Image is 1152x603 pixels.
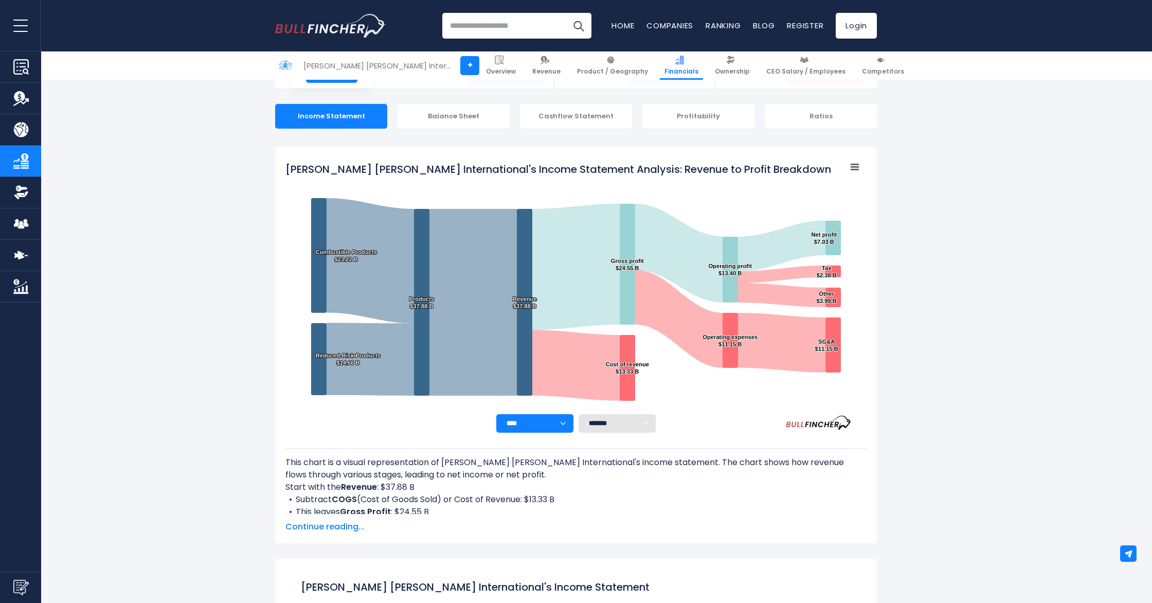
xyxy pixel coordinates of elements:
[332,493,357,505] b: COGS
[409,296,435,309] text: Products $37.88 B
[715,67,750,76] span: Ownership
[460,56,479,75] a: +
[275,104,387,129] div: Income Statement
[528,51,565,80] a: Revenue
[285,506,867,518] li: This leaves : $24.55 B
[762,51,850,80] a: CEO Salary / Employees
[577,67,648,76] span: Product / Geography
[398,104,510,129] div: Balance Sheet
[520,104,632,129] div: Cashflow Statement
[664,67,698,76] span: Financials
[486,67,516,76] span: Overview
[341,481,377,493] b: Revenue
[611,20,634,31] a: Home
[566,13,591,39] button: Search
[862,67,904,76] span: Competitors
[513,296,537,309] text: Revenue $37.88 B
[787,20,823,31] a: Register
[13,185,29,200] img: Ownership
[532,67,561,76] span: Revenue
[285,493,867,506] li: Subtract (Cost of Goods Sold) or Cost of Revenue: $13.33 B
[611,258,644,271] text: Gross profit $24.55 B
[753,20,775,31] a: Blog
[276,56,295,75] img: PM logo
[572,51,653,80] a: Product / Geography
[285,162,831,176] tspan: [PERSON_NAME] [PERSON_NAME] International's Income Statement Analysis: Revenue to Profit Breakdown
[812,232,837,245] text: Net profit $7.03 B
[646,20,693,31] a: Companies
[660,51,703,80] a: Financials
[766,67,845,76] span: CEO Salary / Employees
[817,265,837,278] text: Tax $2.38 B
[301,579,851,595] h1: [PERSON_NAME] [PERSON_NAME] International's Income Statement
[817,291,837,304] text: Other $3.99 B
[285,157,867,414] svg: Philip Morris International's Income Statement Analysis: Revenue to Profit Breakdown
[340,506,391,518] b: Gross Profit
[836,13,877,39] a: Login
[316,352,381,366] text: Reduced-Risk Products $14.66 B
[275,14,386,38] img: Bullfincher logo
[708,263,752,276] text: Operating profit $13.40 B
[316,249,377,262] text: Combustible Products $23.22 B
[857,51,909,80] a: Competitors
[481,51,520,80] a: Overview
[710,51,754,80] a: Ownership
[605,361,649,375] text: Cost of revenue $13.33 B
[815,339,838,352] text: SG&A $11.15 B
[285,521,867,533] span: Continue reading...
[642,104,754,129] div: Profitability
[303,60,453,72] div: [PERSON_NAME] [PERSON_NAME] International
[706,20,741,31] a: Ranking
[703,334,758,347] text: Operating expenses $11.15 B
[765,104,877,129] div: Ratios
[285,456,867,514] div: This chart is a visual representation of [PERSON_NAME] [PERSON_NAME] International's income state...
[275,14,386,38] a: Go to homepage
